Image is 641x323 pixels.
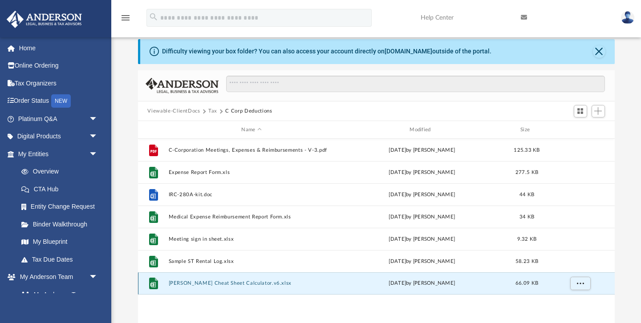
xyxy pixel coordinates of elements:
a: menu [120,17,131,23]
a: My Anderson Team [12,286,102,303]
div: [DATE] by [PERSON_NAME] [339,258,505,266]
span: arrow_drop_down [89,128,107,146]
div: Modified [338,126,505,134]
div: [DATE] by [PERSON_NAME] [339,235,505,243]
span: arrow_drop_down [89,110,107,128]
button: Medical Expense Reimbursement Report Form.xls [168,214,335,220]
span: 277.5 KB [515,170,538,175]
img: User Pic [621,11,634,24]
a: CTA Hub [12,180,111,198]
div: Difficulty viewing your box folder? You can also access your account directly on outside of the p... [162,47,491,56]
span: 125.33 KB [514,148,540,153]
span: 58.23 KB [515,259,538,264]
a: Online Ordering [6,57,111,75]
div: [DATE] by [PERSON_NAME] [339,146,505,154]
div: id [548,126,611,134]
button: Viewable-ClientDocs [147,107,200,115]
span: arrow_drop_down [89,268,107,287]
button: Close [593,45,605,58]
span: 66.09 KB [515,281,538,286]
span: 9.32 KB [517,237,536,242]
div: NEW [51,94,71,108]
a: [DOMAIN_NAME] [385,48,432,55]
i: menu [120,12,131,23]
div: [DATE] by [PERSON_NAME] [339,279,505,287]
button: Add [592,105,605,117]
button: Expense Report Form.xls [168,170,335,175]
a: Platinum Q&Aarrow_drop_down [6,110,111,128]
button: [PERSON_NAME] Cheat Sheet Calculator.v6.xlsx [168,281,335,287]
a: My Anderson Teamarrow_drop_down [6,268,107,286]
div: [DATE] by [PERSON_NAME] [339,213,505,221]
a: Entity Change Request [12,198,111,216]
a: Tax Organizers [6,74,111,92]
span: arrow_drop_down [89,145,107,163]
button: Tax [208,107,217,115]
a: Home [6,39,111,57]
div: Name [168,126,334,134]
span: 34 KB [519,214,534,219]
a: Tax Due Dates [12,250,111,268]
input: Search files and folders [226,76,604,93]
a: My Entitiesarrow_drop_down [6,145,111,163]
button: Meeting sign in sheet.xlsx [168,236,335,242]
button: Sample ST Rental Log.xlsx [168,258,335,264]
div: [DATE] by [PERSON_NAME] [339,191,505,199]
button: Switch to Grid View [574,105,587,117]
div: id [142,126,164,134]
span: 44 KB [519,192,534,197]
a: My Blueprint [12,233,107,251]
button: C-Corporation Meetings, Expenses & Reimbursements - V-3.pdf [168,147,335,153]
a: Overview [12,163,111,181]
a: Digital Productsarrow_drop_down [6,128,111,145]
button: IRC-280A-kit.doc [168,192,335,198]
a: Binder Walkthrough [12,215,111,233]
div: Size [509,126,544,134]
div: [DATE] by [PERSON_NAME] [339,169,505,177]
button: C Corp Deductions [225,107,272,115]
a: Order StatusNEW [6,92,111,110]
i: search [149,12,158,22]
img: Anderson Advisors Platinum Portal [4,11,85,28]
